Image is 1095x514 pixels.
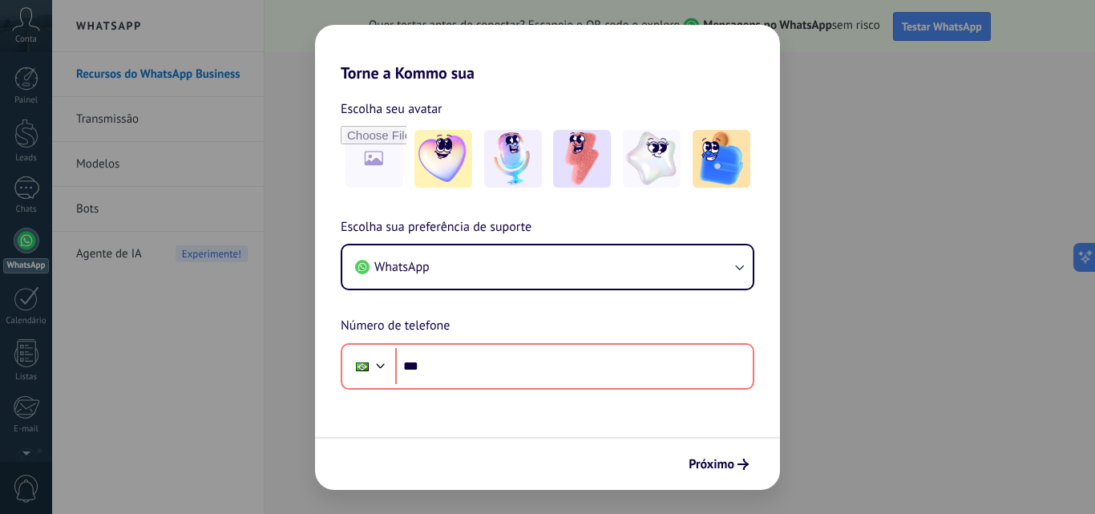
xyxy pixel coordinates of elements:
span: Próximo [689,459,734,470]
img: -1.jpeg [414,130,472,188]
img: -3.jpeg [553,130,611,188]
button: WhatsApp [342,245,753,289]
img: -4.jpeg [623,130,681,188]
img: -5.jpeg [693,130,750,188]
div: Brazil: + 55 [347,350,378,383]
span: Número de telefone [341,316,450,337]
span: WhatsApp [374,259,430,275]
button: Próximo [681,451,756,478]
span: Escolha sua preferência de suporte [341,217,531,238]
span: Escolha seu avatar [341,99,442,119]
img: -2.jpeg [484,130,542,188]
h2: Torne a Kommo sua [315,25,780,83]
